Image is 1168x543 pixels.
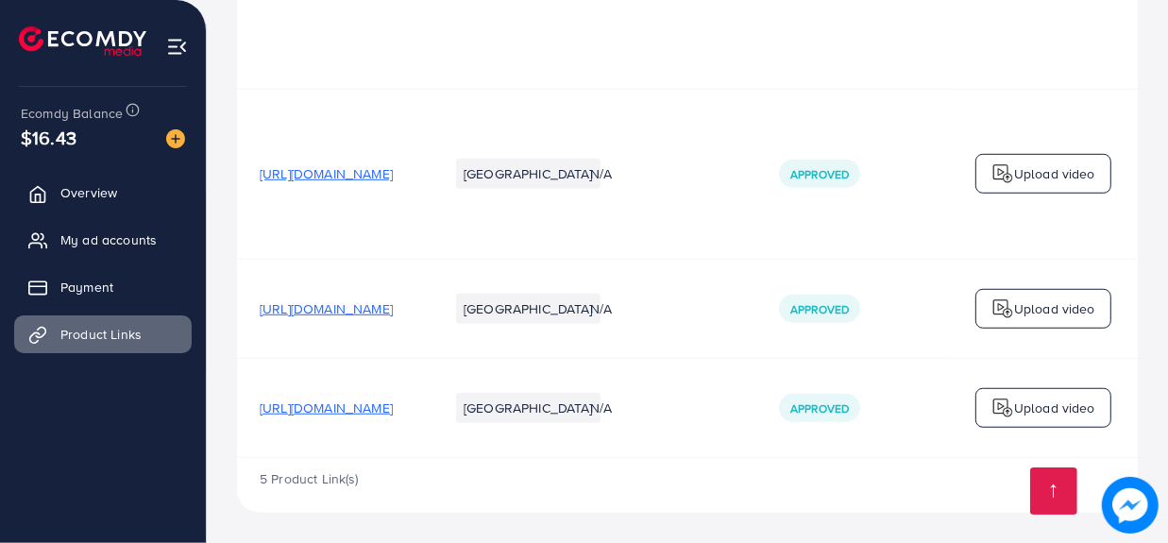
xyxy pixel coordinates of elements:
img: logo [991,162,1014,185]
li: [GEOGRAPHIC_DATA] [456,294,601,324]
li: [GEOGRAPHIC_DATA] [456,393,601,423]
p: Upload video [1014,162,1095,185]
span: Approved [790,166,849,182]
img: menu [166,36,188,58]
img: image [1102,477,1159,534]
span: 5 Product Link(s) [260,469,359,488]
span: Payment [60,278,113,297]
img: logo [19,26,146,56]
span: Approved [790,400,849,416]
span: N/A [590,299,612,318]
span: [URL][DOMAIN_NAME] [260,164,393,183]
span: Ecomdy Balance [21,104,123,123]
span: N/A [590,399,612,417]
span: Product Links [60,325,142,344]
p: Upload video [1014,397,1095,419]
img: logo [991,397,1014,419]
span: $16.43 [21,124,76,151]
li: [GEOGRAPHIC_DATA] [456,159,601,189]
span: [URL][DOMAIN_NAME] [260,399,393,417]
span: My ad accounts [60,230,157,249]
span: N/A [590,164,612,183]
img: image [166,129,185,148]
span: Overview [60,183,117,202]
span: [URL][DOMAIN_NAME] [260,299,393,318]
span: Approved [790,301,849,317]
a: Payment [14,268,192,306]
a: Product Links [14,315,192,353]
a: Overview [14,174,192,212]
a: My ad accounts [14,221,192,259]
p: Upload video [1014,297,1095,320]
img: logo [991,297,1014,320]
